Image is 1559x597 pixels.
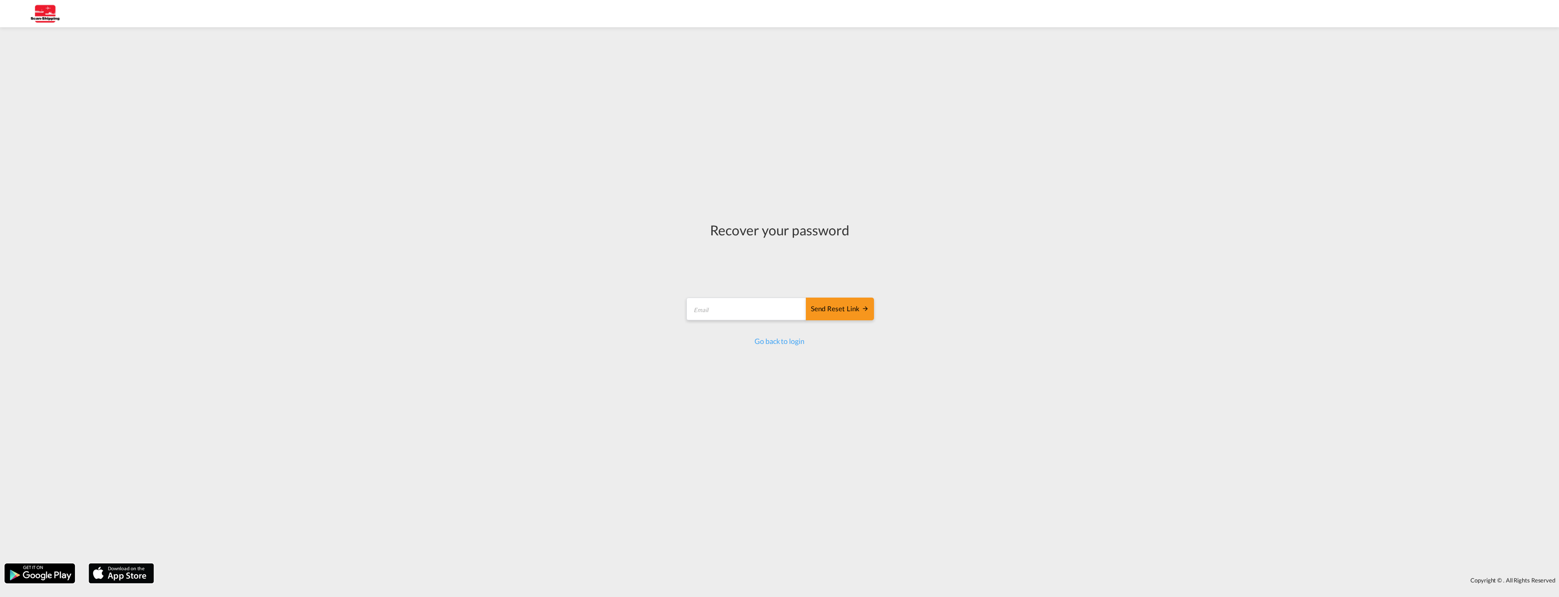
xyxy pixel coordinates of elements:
md-icon: icon-arrow-right [862,305,869,312]
div: Copyright © . All Rights Reserved [159,572,1559,588]
img: google.png [4,562,76,584]
button: SEND RESET LINK [806,298,874,320]
div: Recover your password [685,220,874,239]
iframe: reCAPTCHA [710,249,849,284]
div: Send reset link [811,304,869,314]
img: 123b615026f311ee80dabbd30bc9e10f.jpg [14,4,75,24]
img: apple.png [88,562,155,584]
input: Email [686,298,807,320]
a: Go back to login [755,337,804,345]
